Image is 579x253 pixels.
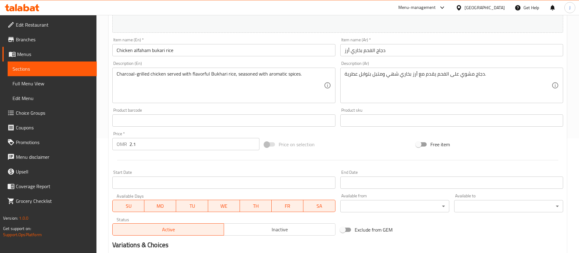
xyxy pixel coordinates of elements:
a: Choice Groups [2,106,97,120]
span: Free item [430,141,450,148]
p: OMR [117,140,127,148]
span: SU [115,202,142,210]
span: TH [242,202,269,210]
span: Coverage Report [16,183,92,190]
button: MO [144,200,176,212]
span: Price on selection [279,141,315,148]
span: Edit Restaurant [16,21,92,28]
span: Full Menu View [13,80,92,87]
span: Menus [17,50,92,58]
span: Exclude from GEM [355,226,393,233]
span: Upsell [16,168,92,175]
input: Please enter price [129,138,259,150]
input: Enter name En [112,44,335,56]
a: Support.OpsPlatform [3,231,42,239]
button: Active [112,223,224,236]
button: SU [112,200,144,212]
span: Active [115,225,222,234]
span: Version: [3,214,18,222]
span: Inactive [226,225,333,234]
a: Coupons [2,120,97,135]
a: Edit Menu [8,91,97,106]
span: Edit Menu [13,95,92,102]
button: SA [303,200,335,212]
textarea: Charcoal-grilled chicken served with flavorful Bukhari rice, seasoned with aromatic spices. [117,71,324,100]
a: Full Menu View [8,76,97,91]
span: Branches [16,36,92,43]
a: Branches [2,32,97,47]
div: [GEOGRAPHIC_DATA] [465,4,505,11]
a: Grocery Checklist [2,194,97,208]
input: Please enter product sku [340,114,563,127]
a: Menu disclaimer [2,150,97,164]
span: J [569,4,570,11]
a: Promotions [2,135,97,150]
a: Edit Restaurant [2,17,97,32]
span: Promotions [16,139,92,146]
span: 1.0.0 [19,214,28,222]
a: Upsell [2,164,97,179]
span: Menu disclaimer [16,153,92,161]
span: MO [147,202,174,210]
span: Grocery Checklist [16,197,92,205]
button: WE [208,200,240,212]
a: Sections [8,61,97,76]
input: Enter name Ar [340,44,563,56]
span: Coupons [16,124,92,131]
span: FR [274,202,301,210]
span: SA [306,202,333,210]
button: Inactive [224,223,335,236]
span: WE [211,202,237,210]
div: Menu-management [398,4,436,11]
h2: Variations & Choices [112,240,563,250]
div: ​ [340,200,449,212]
button: FR [272,200,303,212]
span: Choice Groups [16,109,92,117]
span: Get support on: [3,225,31,233]
input: Please enter product barcode [112,114,335,127]
span: Sections [13,65,92,73]
textarea: دجاج مشوي على الفحم يقدم مع أرز بخاري شهي ومتبل بتوابل عطرية. [345,71,552,100]
span: TU [179,202,205,210]
button: TU [176,200,208,212]
div: ​ [454,200,563,212]
a: Coverage Report [2,179,97,194]
button: TH [240,200,272,212]
a: Menus [2,47,97,61]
